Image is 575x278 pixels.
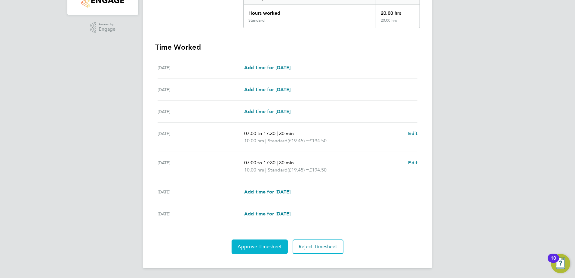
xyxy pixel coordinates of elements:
div: Hours worked [244,5,376,18]
a: Add time for [DATE] [244,188,291,196]
span: 10.00 hrs [244,138,264,144]
a: Powered byEngage [90,22,116,33]
span: Add time for [DATE] [244,65,291,70]
span: Powered by [99,22,115,27]
div: [DATE] [158,210,244,218]
button: Approve Timesheet [232,239,288,254]
span: | [277,131,278,136]
span: Edit [408,160,417,165]
a: Edit [408,130,417,137]
span: 30 min [279,131,294,136]
span: Add time for [DATE] [244,211,291,217]
a: Add time for [DATE] [244,64,291,71]
span: Standard [268,137,287,144]
span: (£19.45) = [287,167,309,173]
span: Edit [408,131,417,136]
span: | [265,138,266,144]
span: £194.50 [309,138,327,144]
span: Approve Timesheet [238,244,282,250]
div: Standard [248,18,265,23]
span: Add time for [DATE] [244,189,291,195]
span: 07:00 to 17:30 [244,160,275,165]
button: Reject Timesheet [293,239,343,254]
div: [DATE] [158,64,244,71]
span: 30 min [279,160,294,165]
span: Reject Timesheet [299,244,337,250]
div: 20.00 hrs [376,18,420,28]
div: [DATE] [158,108,244,115]
span: Engage [99,27,115,32]
span: (£19.45) = [287,138,309,144]
div: [DATE] [158,159,244,174]
button: Open Resource Center, 10 new notifications [551,254,570,273]
div: [DATE] [158,86,244,93]
a: Add time for [DATE] [244,108,291,115]
div: [DATE] [158,130,244,144]
a: Add time for [DATE] [244,86,291,93]
span: | [277,160,278,165]
div: 10 [551,258,556,266]
span: Add time for [DATE] [244,109,291,114]
a: Add time for [DATE] [244,210,291,218]
a: Edit [408,159,417,166]
h3: Time Worked [155,42,420,52]
span: Standard [268,166,287,174]
span: Add time for [DATE] [244,87,291,92]
span: £194.50 [309,167,327,173]
span: 10.00 hrs [244,167,264,173]
div: 20.00 hrs [376,5,420,18]
span: 07:00 to 17:30 [244,131,275,136]
span: | [265,167,266,173]
div: [DATE] [158,188,244,196]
